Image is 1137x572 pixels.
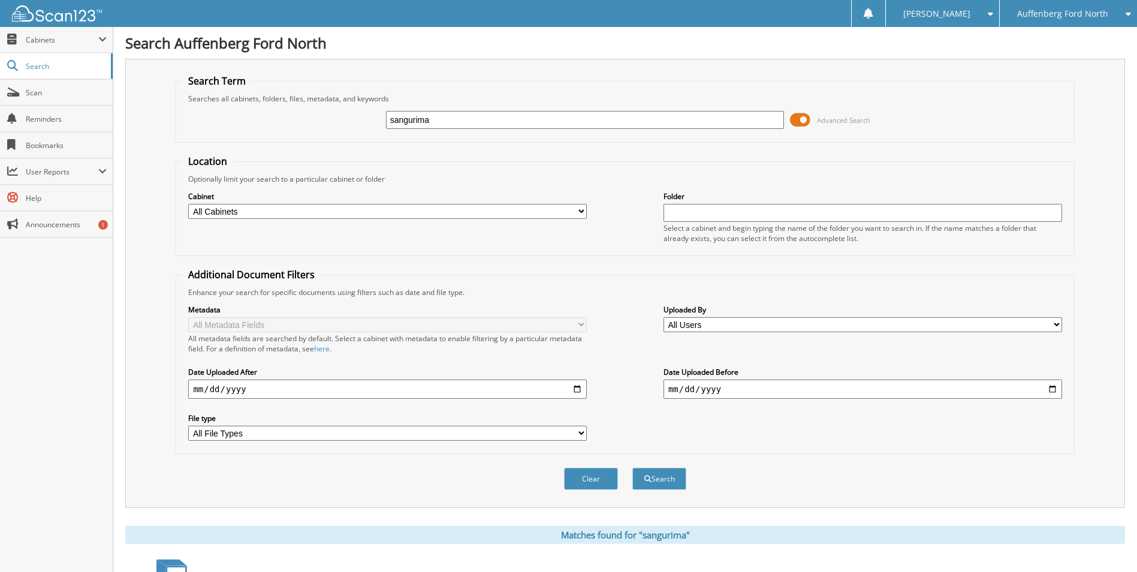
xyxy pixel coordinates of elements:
[632,468,686,490] button: Search
[188,191,587,201] label: Cabinet
[314,344,330,354] a: here
[26,61,105,71] span: Search
[26,140,107,150] span: Bookmarks
[182,74,252,88] legend: Search Term
[26,193,107,203] span: Help
[663,380,1062,399] input: end
[188,333,587,354] div: All metadata fields are searched by default. Select a cabinet with metadata to enable filtering b...
[182,268,321,281] legend: Additional Document Filters
[182,94,1067,104] div: Searches all cabinets, folders, files, metadata, and keywords
[564,468,618,490] button: Clear
[125,526,1125,544] div: Matches found for "sangurima"
[182,174,1067,184] div: Optionally limit your search to a particular cabinet or folder
[188,380,587,399] input: start
[663,223,1062,243] div: Select a cabinet and begin typing the name of the folder you want to search in. If the name match...
[663,367,1062,377] label: Date Uploaded Before
[817,116,870,125] span: Advanced Search
[26,35,98,45] span: Cabinets
[188,413,587,423] label: File type
[26,219,107,230] span: Announcements
[26,167,98,177] span: User Reports
[98,220,108,230] div: 1
[663,305,1062,315] label: Uploaded By
[188,367,587,377] label: Date Uploaded After
[26,114,107,124] span: Reminders
[182,155,233,168] legend: Location
[125,33,1125,53] h1: Search Auffenberg Ford North
[188,305,587,315] label: Metadata
[182,287,1067,297] div: Enhance your search for specific documents using filters such as date and file type.
[1017,10,1108,17] span: Auffenberg Ford North
[903,10,970,17] span: [PERSON_NAME]
[663,191,1062,201] label: Folder
[26,88,107,98] span: Scan
[12,5,102,22] img: scan123-logo-white.svg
